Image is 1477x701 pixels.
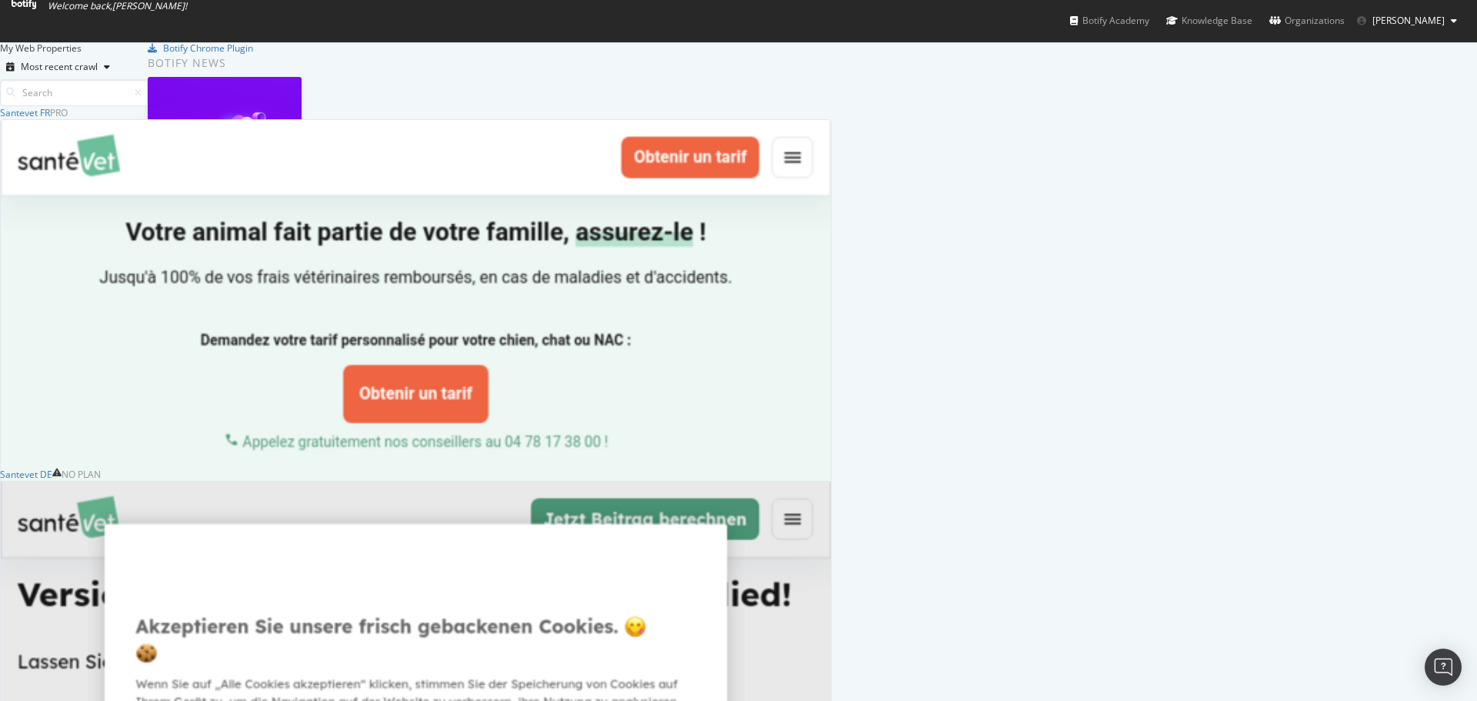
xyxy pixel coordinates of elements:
[1269,13,1345,28] div: Organizations
[1070,13,1149,28] div: Botify Academy
[1372,14,1445,27] span: Cecile BABINGUI
[1345,8,1469,33] button: [PERSON_NAME]
[1166,13,1252,28] div: Knowledge Base
[21,62,98,72] div: Most recent crawl
[50,106,68,119] div: Pro
[1425,649,1462,686] div: Open Intercom Messenger
[148,77,302,199] img: What Happens When ChatGPT Is Your Holiday Shopper?
[148,42,253,55] a: Botify Chrome Plugin
[62,468,101,481] div: No Plan
[148,55,610,72] div: Botify news
[163,42,253,55] div: Botify Chrome Plugin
